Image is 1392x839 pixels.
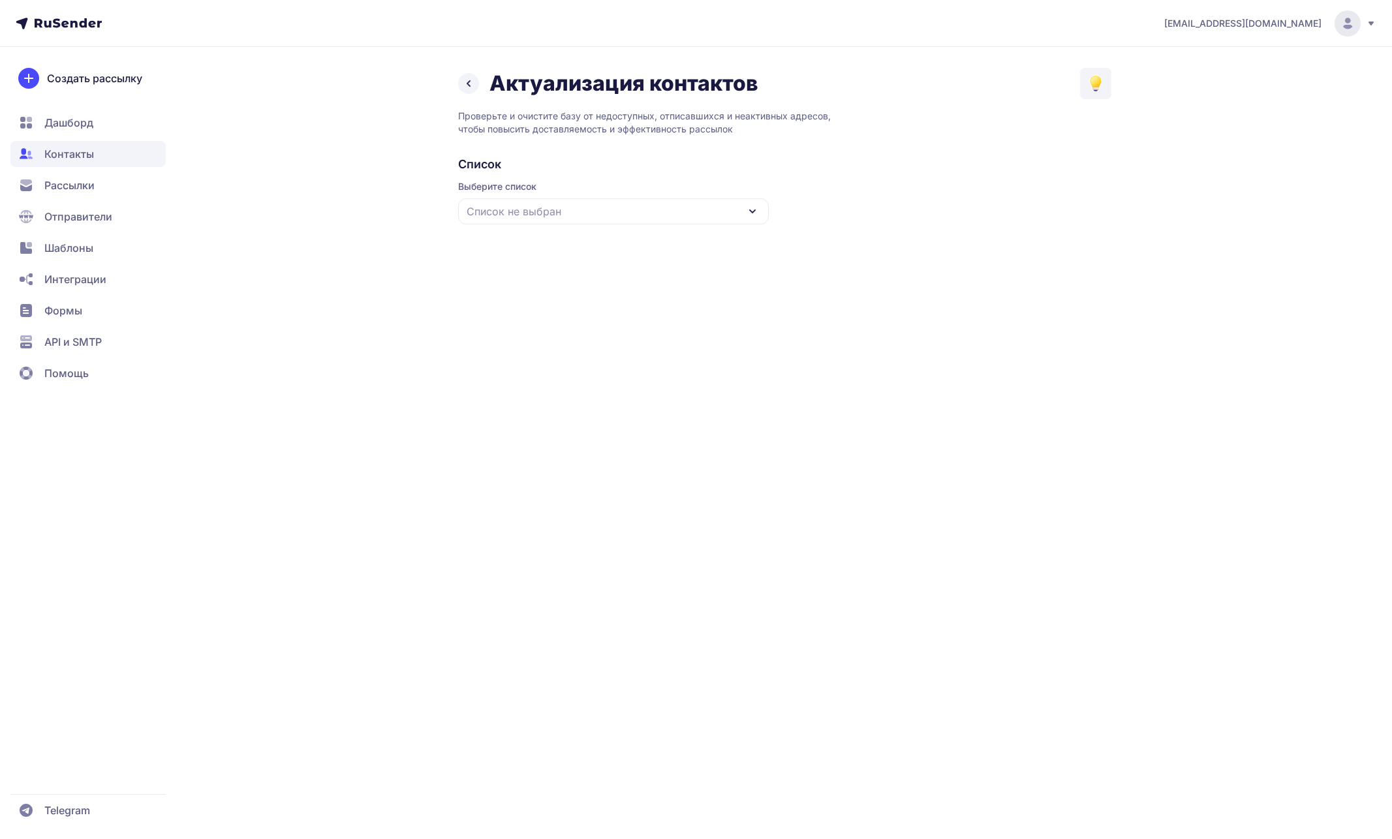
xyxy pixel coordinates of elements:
[44,146,94,162] span: Контакты
[44,334,102,350] span: API и SMTP
[1164,17,1322,30] span: [EMAIL_ADDRESS][DOMAIN_NAME]
[44,240,93,256] span: Шаблоны
[458,157,1111,172] h2: Список
[10,797,166,823] a: Telegram
[47,70,142,86] span: Создать рассылку
[44,271,106,287] span: Интеграции
[44,365,89,381] span: Помощь
[467,204,561,219] span: Список не выбран
[458,110,1111,136] p: Проверьте и очистите базу от недоступных, отписавшихся и неактивных адресов, чтобы повысить доста...
[44,209,112,224] span: Отправители
[44,802,90,818] span: Telegram
[44,303,82,318] span: Формы
[458,180,769,193] span: Выберите список
[489,70,758,97] h1: Актуализация контактов
[44,177,95,193] span: Рассылки
[44,115,93,130] span: Дашборд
